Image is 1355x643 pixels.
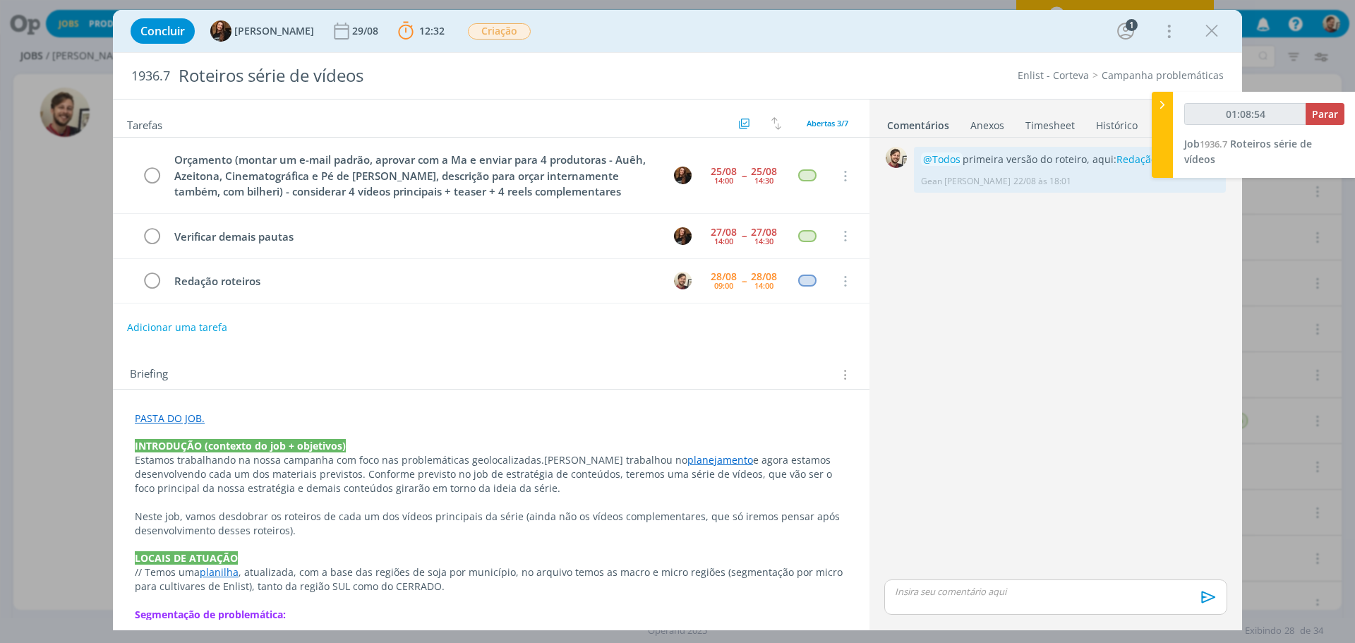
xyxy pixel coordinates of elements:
[173,59,763,93] div: Roteiros série de vídeos
[754,237,773,245] div: 14:30
[395,20,448,42] button: 12:32
[1018,68,1089,82] a: Enlist - Corteva
[113,10,1242,630] div: dialog
[1095,112,1138,133] a: Histórico
[168,151,661,200] div: Orçamento (montar um e-mail padrão, aprovar com a Ma e enviar para 4 produtoras - Auêh, Azeitona,...
[131,18,195,44] button: Concluir
[672,165,693,186] button: T
[751,227,777,237] div: 27/08
[754,282,773,289] div: 14:00
[711,272,737,282] div: 28/08
[1200,138,1227,150] span: 1936.7
[970,119,1004,133] div: Anexos
[135,565,848,594] p: // Temos uma , atualizada, com a base das regiões de soja por município, no arquivo temos as macr...
[135,453,848,495] p: [PERSON_NAME] trabalhou no e agora estamos desenvolvendo cada um dos materiais previstos. Conform...
[1126,19,1138,31] div: 1
[1306,103,1344,125] button: Parar
[1184,137,1312,166] a: Job1936.7Roteiros série de vídeos
[135,510,848,538] p: Neste job, vamos desdobrar os roteiros de cada um dos vídeos principais da série (ainda não os ví...
[1312,107,1338,121] span: Parar
[210,20,231,42] img: T
[135,439,346,452] strong: INTRODUÇÃO (contexto do job + objetivos)
[1102,68,1224,82] a: Campanha problemáticas
[352,26,381,36] div: 29/08
[886,112,950,133] a: Comentários
[135,551,238,565] strong: LOCAIS DE ATUAÇÃO
[468,23,531,40] span: Criação
[742,231,746,241] span: --
[200,565,239,579] a: planilha
[131,68,170,84] span: 1936.7
[921,152,1219,167] p: primeira versão do roteiro, aqui:
[234,26,314,36] span: [PERSON_NAME]
[886,147,907,168] img: G
[135,608,286,621] strong: Segmentação de problemática:
[1013,175,1071,188] span: 22/08 às 18:01
[419,24,445,37] span: 12:32
[674,167,692,184] img: T
[714,176,733,184] div: 14:00
[135,411,205,425] a: PASTA DO JOB.
[742,276,746,286] span: --
[168,228,661,246] div: Verificar demais pautas
[140,25,185,37] span: Concluir
[754,176,773,184] div: 14:30
[923,152,960,166] span: @Todos
[168,272,661,290] div: Redação roteiros
[1114,20,1137,42] button: 1
[127,115,162,132] span: Tarefas
[126,315,228,340] button: Adicionar uma tarefa
[135,453,544,467] span: Estamos trabalhando na nossa campanha com foco nas problemáticas geolocalizadas.
[711,167,737,176] div: 25/08
[714,282,733,289] div: 09:00
[130,366,168,384] span: Briefing
[210,20,314,42] button: T[PERSON_NAME]
[674,227,692,245] img: T
[751,272,777,282] div: 28/08
[687,453,753,467] a: planejamento
[674,272,692,289] img: G
[1184,137,1312,166] span: Roteiros série de vídeos
[672,225,693,246] button: T
[714,237,733,245] div: 14:00
[807,118,848,128] span: Abertas 3/7
[921,175,1011,188] p: Gean [PERSON_NAME]
[467,23,531,40] button: Criação
[742,171,746,181] span: --
[751,167,777,176] div: 25/08
[1116,152,1157,166] a: Redação
[711,227,737,237] div: 27/08
[672,270,693,292] button: G
[1025,112,1076,133] a: Timesheet
[771,117,781,130] img: arrow-down-up.svg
